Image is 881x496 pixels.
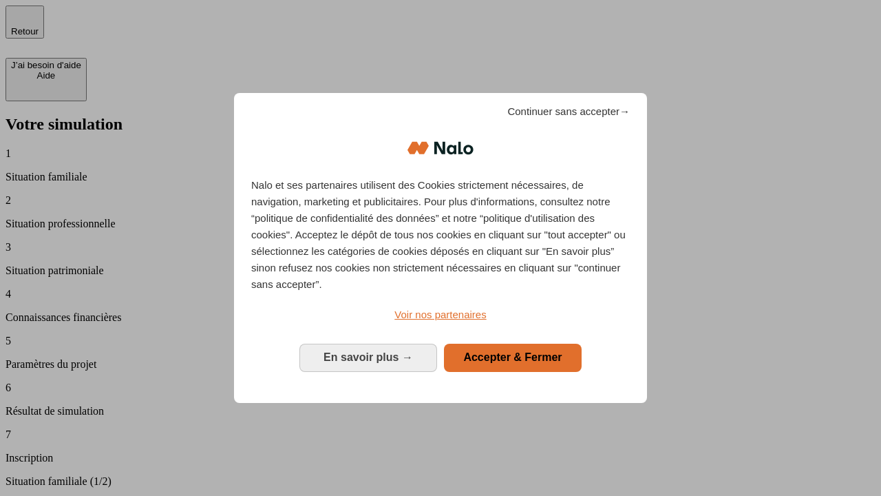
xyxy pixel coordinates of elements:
div: Bienvenue chez Nalo Gestion du consentement [234,93,647,402]
img: Logo [407,127,474,169]
a: Voir nos partenaires [251,307,630,323]
p: Nalo et ses partenaires utilisent des Cookies strictement nécessaires, de navigation, marketing e... [251,177,630,293]
span: En savoir plus → [323,351,413,363]
span: Voir nos partenaires [394,309,486,320]
button: En savoir plus: Configurer vos consentements [299,344,437,371]
span: Accepter & Fermer [463,351,562,363]
button: Accepter & Fermer: Accepter notre traitement des données et fermer [444,344,582,371]
span: Continuer sans accepter→ [507,103,630,120]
